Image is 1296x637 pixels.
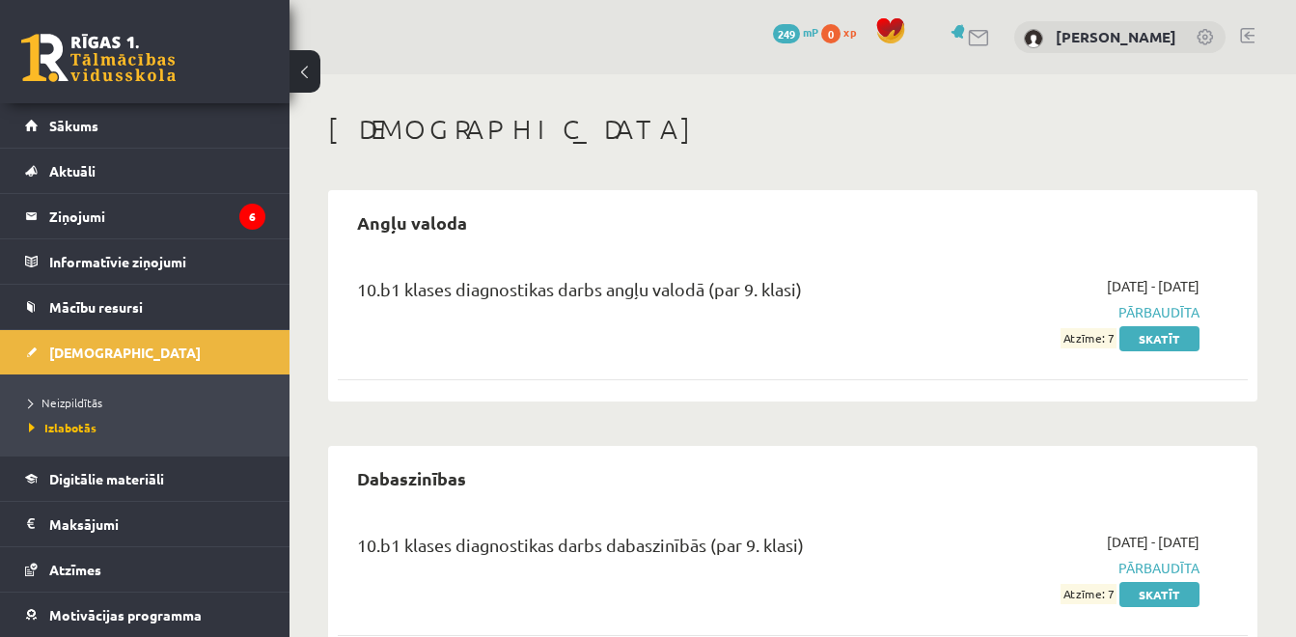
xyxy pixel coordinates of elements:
span: Izlabotās [29,420,97,435]
a: 249 mP [773,24,818,40]
a: Izlabotās [29,419,270,436]
a: Sākums [25,103,265,148]
img: Ivo Brakmanis [1024,29,1043,48]
legend: Informatīvie ziņojumi [49,239,265,284]
a: Skatīt [1119,326,1199,351]
a: Skatīt [1119,582,1199,607]
span: Aktuāli [49,162,96,180]
a: 0 xp [821,24,866,40]
div: 10.b1 klases diagnostikas darbs angļu valodā (par 9. klasi) [357,276,909,312]
span: Sākums [49,117,98,134]
a: [PERSON_NAME] [1056,27,1176,46]
span: xp [843,24,856,40]
span: Atzīmes [49,561,101,578]
span: Pārbaudīta [938,302,1199,322]
i: 6 [239,204,265,230]
span: Mācību resursi [49,298,143,316]
span: Pārbaudīta [938,558,1199,578]
a: Ziņojumi6 [25,194,265,238]
a: Maksājumi [25,502,265,546]
a: Digitālie materiāli [25,457,265,501]
a: Rīgas 1. Tālmācības vidusskola [21,34,176,82]
span: 0 [821,24,841,43]
span: 249 [773,24,800,43]
h2: Angļu valoda [338,200,486,245]
span: [DEMOGRAPHIC_DATA] [49,344,201,361]
legend: Maksājumi [49,502,265,546]
span: mP [803,24,818,40]
span: Digitālie materiāli [49,470,164,487]
a: Informatīvie ziņojumi [25,239,265,284]
a: Aktuāli [25,149,265,193]
span: Atzīme: 7 [1061,328,1117,348]
a: Atzīmes [25,547,265,592]
span: Atzīme: 7 [1061,584,1117,604]
a: Mācību resursi [25,285,265,329]
h1: [DEMOGRAPHIC_DATA] [328,113,1257,146]
a: Motivācijas programma [25,593,265,637]
span: [DATE] - [DATE] [1107,532,1199,552]
span: Neizpildītās [29,395,102,410]
a: [DEMOGRAPHIC_DATA] [25,330,265,374]
a: Neizpildītās [29,394,270,411]
legend: Ziņojumi [49,194,265,238]
div: 10.b1 klases diagnostikas darbs dabaszinībās (par 9. klasi) [357,532,909,568]
h2: Dabaszinības [338,456,485,501]
span: Motivācijas programma [49,606,202,623]
span: [DATE] - [DATE] [1107,276,1199,296]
